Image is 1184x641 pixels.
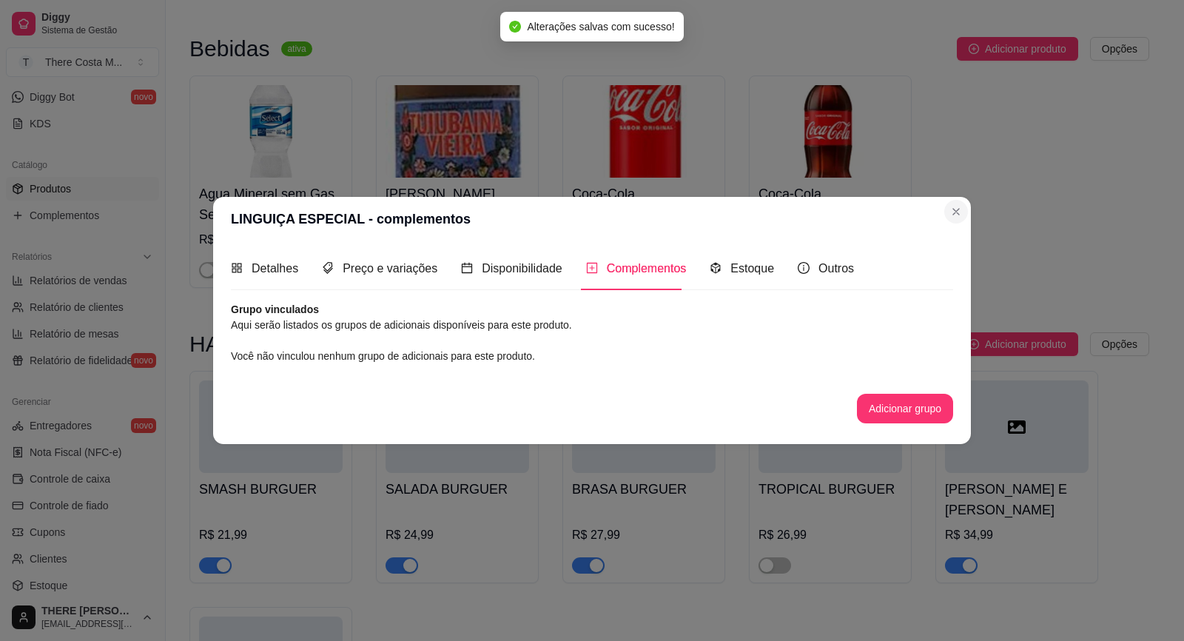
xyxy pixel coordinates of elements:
[482,262,562,275] span: Disponibilidade
[607,262,687,275] span: Complementos
[710,262,721,274] span: code-sandbox
[252,262,298,275] span: Detalhes
[231,317,953,333] article: Aqui serão listados os grupos de adicionais disponíveis para este produto.
[231,302,953,317] article: Grupo vinculados
[818,262,854,275] span: Outros
[586,262,598,274] span: plus-square
[857,394,953,423] button: Adicionar grupo
[527,21,674,33] span: Alterações salvas com sucesso!
[509,21,521,33] span: check-circle
[343,262,437,275] span: Preço e variações
[231,262,243,274] span: appstore
[461,262,473,274] span: calendar
[798,262,810,274] span: info-circle
[944,200,968,224] button: Close
[730,262,774,275] span: Estoque
[213,197,971,241] header: LINGUIÇA ESPECIAL - complementos
[231,350,535,362] span: Você não vinculou nenhum grupo de adicionais para este produto.
[322,262,334,274] span: tags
